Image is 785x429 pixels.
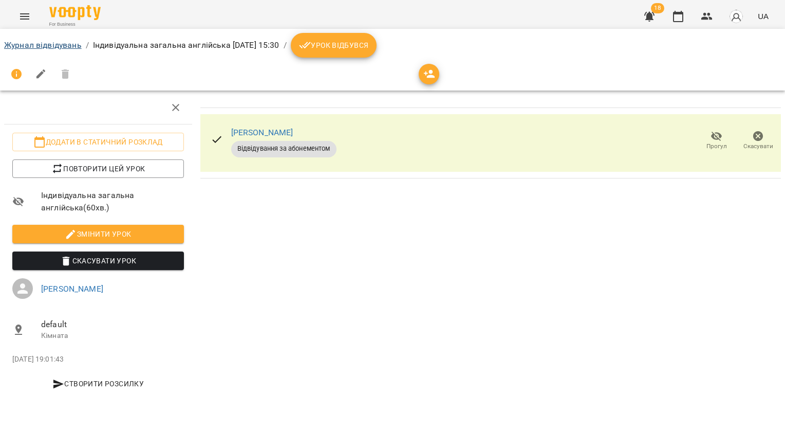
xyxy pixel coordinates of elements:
a: Журнал відвідувань [4,40,82,50]
button: Прогул [696,127,737,155]
button: Додати в статичний розклад [12,133,184,151]
img: Voopty Logo [49,5,101,20]
span: Додати в статичний розклад [21,136,176,148]
button: Повторити цей урок [12,159,184,178]
span: Змінити урок [21,228,176,240]
span: Скасувати [743,142,773,151]
button: Створити розсилку [12,374,184,393]
button: Скасувати [737,127,779,155]
img: avatar_s.png [729,9,743,24]
span: Індивідуальна загальна англійська ( 60 хв. ) [41,189,184,213]
span: Повторити цей урок [21,163,176,175]
span: Урок відбувся [299,39,369,51]
li: / [86,39,89,51]
span: default [41,318,184,331]
a: [PERSON_NAME] [231,128,293,137]
button: Menu [12,4,37,29]
span: For Business [49,21,101,28]
p: Кімната [41,331,184,341]
p: [DATE] 19:01:43 [12,354,184,365]
button: Урок відбувся [291,33,377,58]
span: UA [758,11,769,22]
span: Скасувати Урок [21,255,176,267]
button: UA [754,7,773,26]
p: Індивідуальна загальна англійська [DATE] 15:30 [93,39,279,51]
a: [PERSON_NAME] [41,284,103,294]
nav: breadcrumb [4,33,781,58]
span: Відвідування за абонементом [231,144,337,153]
button: Змінити урок [12,225,184,243]
button: Скасувати Урок [12,252,184,270]
span: Створити розсилку [16,378,180,390]
span: 18 [651,3,664,13]
li: / [284,39,287,51]
span: Прогул [706,142,727,151]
